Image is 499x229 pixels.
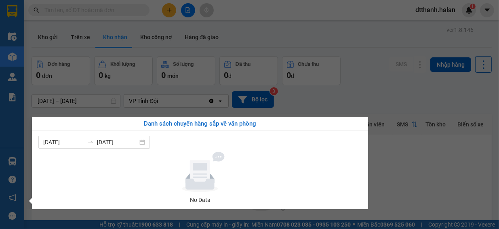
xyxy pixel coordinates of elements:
[87,139,94,145] span: swap-right
[43,138,84,147] input: Từ ngày
[38,119,362,129] div: Danh sách chuyến hàng sắp về văn phòng
[97,138,138,147] input: Đến ngày
[42,195,358,204] div: No Data
[87,139,94,145] span: to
